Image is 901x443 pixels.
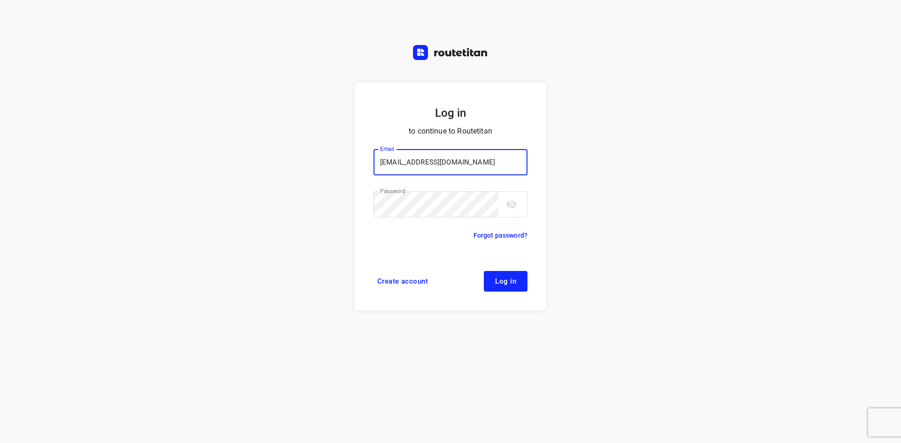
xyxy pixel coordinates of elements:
[473,230,527,241] a: Forgot password?
[413,45,488,60] img: Routetitan
[484,271,527,292] button: Log in
[374,125,527,138] p: to continue to Routetitan
[374,271,432,292] a: Create account
[377,278,428,285] span: Create account
[374,105,527,121] h5: Log in
[413,45,488,62] a: Routetitan
[502,195,521,214] button: toggle password visibility
[495,278,516,285] span: Log in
